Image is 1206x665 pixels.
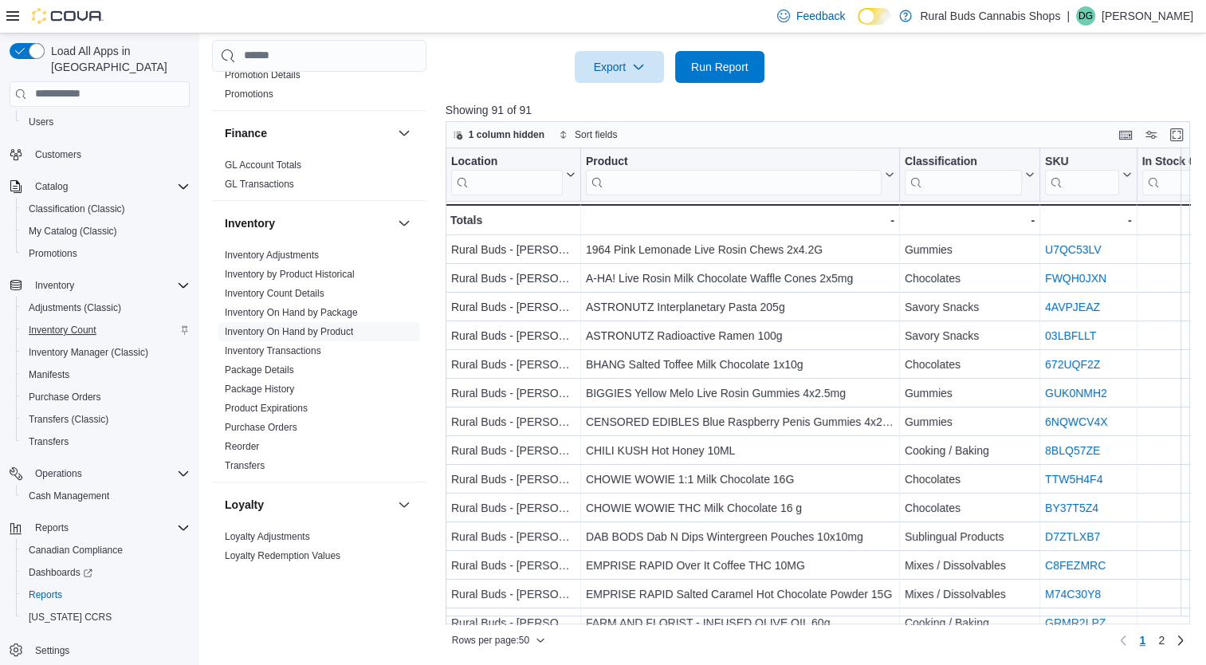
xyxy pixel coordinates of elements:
span: Reports [29,588,62,601]
span: Settings [29,639,190,659]
span: DG [1078,6,1093,26]
span: Catalog [35,180,68,193]
span: Dashboards [22,563,190,582]
div: Rural Buds - [PERSON_NAME] [451,412,576,431]
span: Inventory Manager (Classic) [22,343,190,362]
img: Cova [32,8,104,24]
span: Operations [35,467,82,480]
h3: Inventory [225,215,275,231]
button: Rows per page:50 [446,631,552,650]
a: FWQH0JXN [1045,272,1106,285]
span: Inventory by Product Historical [225,268,355,281]
a: GRMR2LPZ [1045,616,1106,629]
div: Savory Snacks [905,297,1035,317]
a: D7ZTLXB7 [1045,530,1100,543]
span: Classification (Classic) [29,203,125,215]
span: Transfers [29,435,69,448]
span: Purchase Orders [22,388,190,407]
span: Operations [29,464,190,483]
a: Inventory On Hand by Product [225,326,353,337]
span: Inventory [35,279,74,292]
span: Transfers (Classic) [22,410,190,429]
span: Transfers (Classic) [29,413,108,426]
span: Inventory Adjustments [225,249,319,262]
span: Inventory Manager (Classic) [29,346,148,359]
button: Classification [905,154,1035,195]
button: Operations [3,462,196,485]
div: Cooking / Baking [905,441,1035,460]
span: Customers [29,144,190,164]
button: Classification (Classic) [16,198,196,220]
a: Transfers (Classic) [22,410,115,429]
span: Dark Mode [858,25,858,26]
button: Settings [3,638,196,661]
div: CHILI KUSH Hot Honey 10ML [586,441,894,460]
div: Rural Buds - [PERSON_NAME] [451,326,576,345]
a: Promotions [225,89,273,100]
div: Chocolates [905,269,1035,288]
button: Loyalty [395,495,414,514]
a: Loyalty Redemption Values [225,550,340,561]
div: - [1045,211,1132,230]
span: Run Report [691,59,748,75]
a: GL Transactions [225,179,294,190]
button: Inventory Manager (Classic) [16,341,196,364]
button: Reports [3,517,196,539]
div: Rural Buds - [PERSON_NAME] [451,584,576,604]
button: Transfers [16,431,196,453]
a: Manifests [22,365,76,384]
div: Mixes / Dissolvables [905,584,1035,604]
span: Catalog [29,177,190,196]
button: Keyboard shortcuts [1116,125,1135,144]
span: Washington CCRS [22,608,190,627]
span: Inventory On Hand by Package [225,306,358,319]
a: GL Account Totals [225,159,301,171]
button: My Catalog (Classic) [16,220,196,242]
a: Users [22,112,60,132]
div: ASTRONUTZ Radioactive Ramen 100g [586,326,894,345]
a: U7QC53LV [1045,243,1102,256]
span: 1 column hidden [469,128,544,141]
button: Loyalty [225,497,391,513]
div: SKU URL [1045,154,1119,195]
span: Loyalty Adjustments [225,530,310,543]
a: Inventory On Hand by Package [225,307,358,318]
button: Cash Management [16,485,196,507]
a: 6NQWCV4X [1045,415,1108,428]
a: Reports [22,585,69,604]
a: Inventory by Product Historical [225,269,355,280]
span: Customers [35,148,81,161]
div: BIGGIES Yellow Melo Live Rosin Gummies 4x2.5mg [586,384,894,403]
div: BHANG Salted Toffee Milk Chocolate 1x10g [586,355,894,374]
span: Manifests [29,368,69,381]
div: FARM AND FLORIST - INFUSED OLIVE OIL 60g [586,613,894,632]
a: Inventory Transactions [225,345,321,356]
span: Inventory On Hand by Product [225,325,353,338]
span: Users [29,116,53,128]
div: Rural Buds - [PERSON_NAME] [451,269,576,288]
div: Rural Buds - [PERSON_NAME] [451,498,576,517]
span: Inventory Transactions [225,344,321,357]
a: Customers [29,145,88,164]
div: Rural Buds - [PERSON_NAME] [451,470,576,489]
a: C8FEZMRC [1045,559,1106,572]
a: TTW5H4F4 [1045,473,1102,486]
span: 2 [1158,632,1165,648]
div: SKU [1045,154,1119,169]
a: Purchase Orders [225,422,297,433]
button: Display options [1141,125,1161,144]
button: Location [451,154,576,195]
a: Promotion Details [225,69,301,81]
p: Rural Buds Cannabis Shops [920,6,1060,26]
a: Reorder [225,441,259,452]
div: Rural Buds - [PERSON_NAME] [451,355,576,374]
a: Inventory Count Details [225,288,324,299]
div: Chocolates [905,355,1035,374]
h3: Loyalty [225,497,264,513]
button: Run Report [675,51,764,83]
button: SKU [1045,154,1132,195]
a: Package Details [225,364,294,376]
a: Adjustments (Classic) [22,298,128,317]
a: GUK0NMH2 [1045,387,1107,399]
